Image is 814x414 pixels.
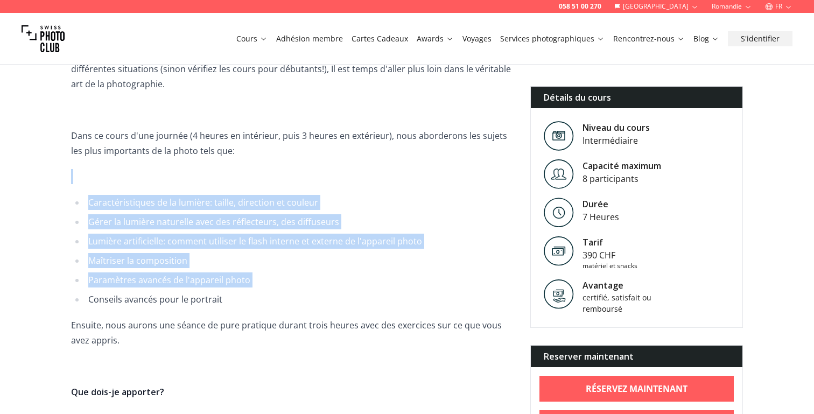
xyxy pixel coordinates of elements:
a: Rencontrez-nous [613,33,685,44]
a: RÉSERVEZ MAINTENANT [539,376,734,402]
button: S'identifier [728,31,792,46]
a: Adhésion membre [276,33,343,44]
a: Services photographiques [500,33,605,44]
div: Intermédiaire [583,134,650,147]
li: Gérer la lumière naturelle avec des réflecteurs, des diffuseurs [85,214,513,229]
img: Tarif [544,236,574,266]
a: Voyages [462,33,492,44]
a: Cours [236,33,268,44]
li: Caractéristiques de la lumière: taille, direction et couleur [85,195,513,210]
li: Maîtriser la composition [85,253,513,268]
li: Conseils avancés pour le portrait [85,292,513,307]
p: Dans ce cours d'une journée (4 heures en intérieur, puis 3 heures en extérieur), nous aborderons ... [71,128,513,158]
b: RÉSERVEZ MAINTENANT [586,382,687,395]
div: certifié, satisfait ou remboursé [583,292,674,314]
li: Lumière artificielle: comment utiliser le flash interne et externe de l'appareil photo [85,234,513,249]
div: 390 CHF [583,249,637,262]
div: 7 Heures [583,210,619,223]
img: Level [544,121,574,151]
a: Cartes Cadeaux [352,33,408,44]
button: Cartes Cadeaux [347,31,412,46]
p: Maintenant que vous savez comment utiliser votre appareil photo et obtenir les bons réglages pour... [71,46,513,92]
a: Blog [693,33,719,44]
a: 058 51 00 270 [559,2,601,11]
p: Ensuite, nous aurons une séance de pure pratique durant trois heures avec des exercices sur ce qu... [71,318,513,348]
div: Tarif [583,236,637,249]
li: Paramètres avancés de l'appareil photo [85,272,513,287]
img: Avantage [544,279,574,309]
img: Swiss photo club [22,17,65,60]
button: Services photographiques [496,31,609,46]
div: matériel et snacks [583,262,637,270]
div: Niveau du cours [583,121,650,134]
button: Awards [412,31,458,46]
button: Voyages [458,31,496,46]
button: Blog [689,31,724,46]
a: Awards [417,33,454,44]
div: Capacité maximum [583,159,661,172]
div: Détails du cours [531,87,742,108]
strong: Que dois-je apporter? [71,386,164,398]
button: Adhésion membre [272,31,347,46]
div: 8 participants [583,172,661,185]
img: Level [544,159,574,189]
img: Level [544,198,574,227]
div: Durée [583,198,619,210]
div: Reserver maintenant [531,346,742,367]
div: Avantage [583,279,674,292]
button: Cours [232,31,272,46]
button: Rencontrez-nous [609,31,689,46]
